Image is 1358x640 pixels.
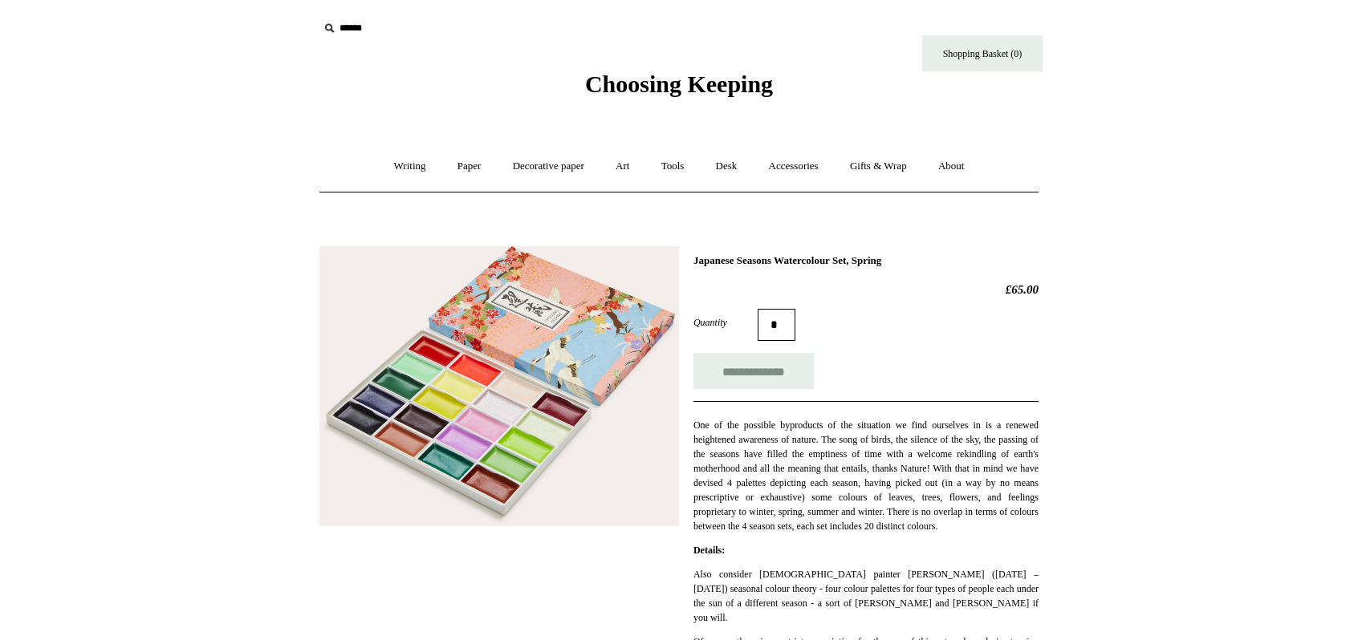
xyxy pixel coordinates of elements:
h2: £65.00 [693,282,1039,297]
a: Paper [443,145,496,188]
label: Quantity [693,315,758,330]
a: Tools [647,145,699,188]
strong: Details: [693,545,725,556]
p: One of the possible byproducts of the situation we find ourselves in is a renewed heightened awar... [693,418,1039,533]
a: Decorative paper [498,145,599,188]
a: Art [601,145,644,188]
img: Japanese Seasons Watercolour Set, Spring [319,246,679,526]
a: Writing [380,145,441,188]
p: Also consider [DEMOGRAPHIC_DATA] painter [PERSON_NAME] ([DATE] – [DATE]) seasonal colour theory -... [693,567,1039,625]
h1: Japanese Seasons Watercolour Set, Spring [693,254,1039,267]
a: Desk [701,145,752,188]
a: Gifts & Wrap [836,145,921,188]
a: Accessories [754,145,833,188]
span: Choosing Keeping [585,71,773,97]
a: Shopping Basket (0) [922,35,1043,71]
a: About [924,145,979,188]
a: Choosing Keeping [585,83,773,95]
